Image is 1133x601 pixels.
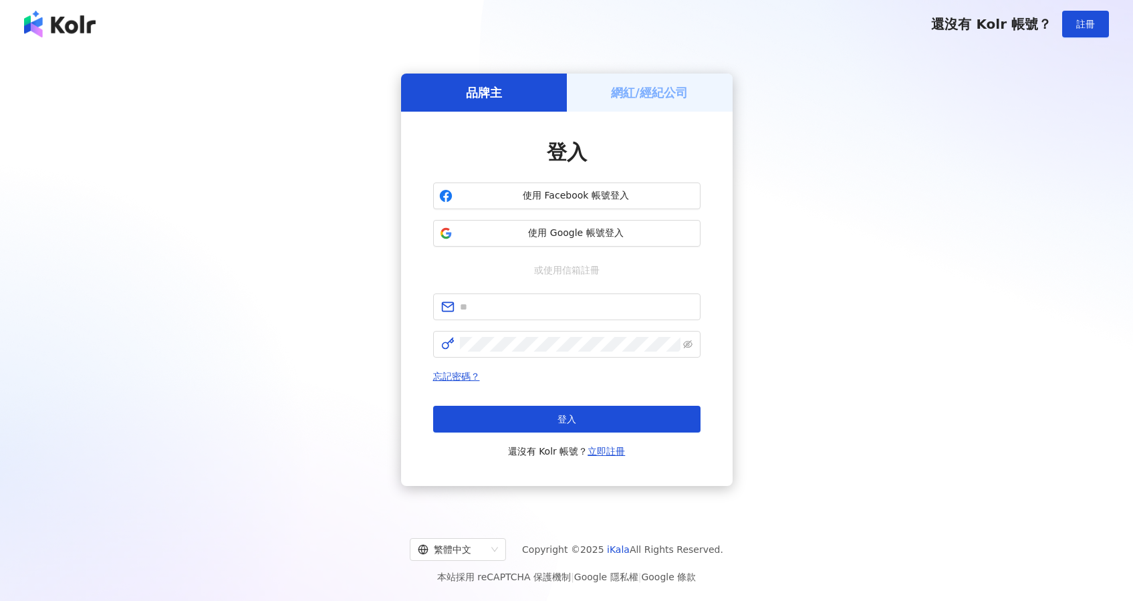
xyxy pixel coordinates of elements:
[571,572,574,582] span: |
[433,406,701,433] button: 登入
[458,189,695,203] span: 使用 Facebook 帳號登入
[607,544,630,555] a: iKala
[931,16,1051,32] span: 還沒有 Kolr 帳號？
[24,11,96,37] img: logo
[418,539,486,560] div: 繁體中文
[683,340,693,349] span: eye-invisible
[1076,19,1095,29] span: 註冊
[433,220,701,247] button: 使用 Google 帳號登入
[641,572,696,582] a: Google 條款
[1062,11,1109,37] button: 註冊
[458,227,695,240] span: 使用 Google 帳號登入
[437,569,696,585] span: 本站採用 reCAPTCHA 保護機制
[611,84,688,101] h5: 網紅/經紀公司
[433,371,480,382] a: 忘記密碼？
[557,414,576,425] span: 登入
[574,572,638,582] a: Google 隱私權
[588,446,625,457] a: 立即註冊
[547,140,587,164] span: 登入
[638,572,642,582] span: |
[522,542,723,558] span: Copyright © 2025 All Rights Reserved.
[508,443,626,459] span: 還沒有 Kolr 帳號？
[433,183,701,209] button: 使用 Facebook 帳號登入
[466,84,502,101] h5: 品牌主
[525,263,609,277] span: 或使用信箱註冊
